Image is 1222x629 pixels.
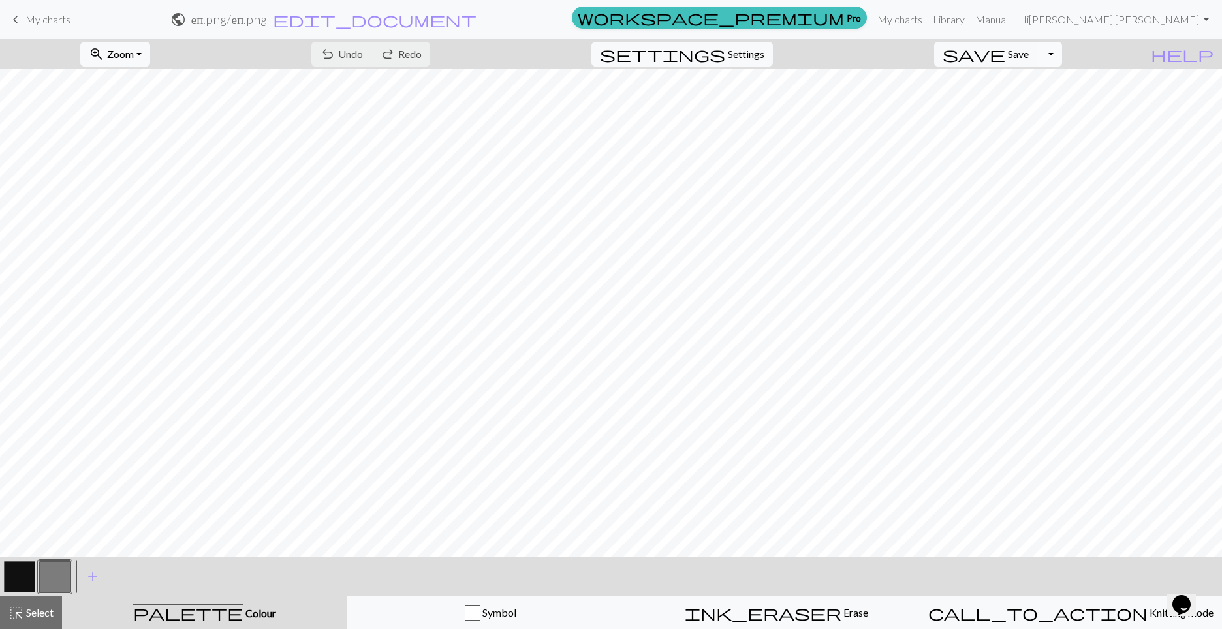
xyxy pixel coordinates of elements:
button: Zoom [80,42,150,67]
span: call_to_action [928,604,1148,622]
button: SettingsSettings [591,42,773,67]
span: Colour [243,607,276,619]
span: workspace_premium [578,8,844,27]
a: My charts [8,8,70,31]
span: help [1151,45,1214,63]
span: Save [1008,48,1029,60]
span: Select [24,606,54,619]
span: Knitting mode [1148,606,1214,619]
button: Colour [62,596,347,629]
span: add [85,568,101,586]
a: Hi[PERSON_NAME] [PERSON_NAME] [1013,7,1214,33]
button: Save [934,42,1038,67]
i: Settings [600,46,725,62]
span: palette [133,604,243,622]
a: Manual [970,7,1013,33]
span: Erase [841,606,868,619]
span: Settings [728,46,764,62]
span: Symbol [480,606,516,619]
iframe: chat widget [1167,577,1209,616]
button: Symbol [347,596,634,629]
span: Zoom [107,48,134,60]
a: My charts [872,7,928,33]
span: highlight_alt [8,604,24,622]
span: keyboard_arrow_left [8,10,23,29]
button: Knitting mode [920,596,1222,629]
span: save [943,45,1005,63]
a: Pro [572,7,867,29]
button: Erase [633,596,920,629]
a: Library [928,7,970,33]
span: settings [600,45,725,63]
span: edit_document [273,10,477,29]
span: public [170,10,186,29]
h2: еп.png / еп.png [191,12,268,27]
span: My charts [25,13,70,25]
span: zoom_in [89,45,104,63]
span: ink_eraser [685,604,841,622]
